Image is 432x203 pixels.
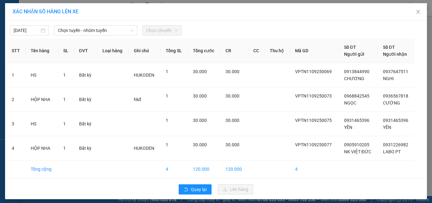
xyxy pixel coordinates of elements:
[50,19,87,27] span: 01 Võ Văn Truyện, KP.1, Phường 2
[14,27,40,34] input: 12/09/2025
[134,73,154,78] span: HUKODEN
[7,39,26,63] th: STT
[63,121,66,126] span: 1
[248,39,265,63] th: CC
[63,73,66,78] span: 1
[193,69,207,74] span: 30.000
[188,39,220,63] th: Tổng cước
[166,93,168,98] span: 1
[344,142,369,147] span: 0905910205
[26,39,58,63] th: Tên hàng
[344,52,364,57] span: Người gửi
[97,39,129,63] th: Loại hàng
[161,161,188,178] td: 4
[383,149,401,154] span: LABO PT
[193,93,207,98] span: 30.000
[344,93,369,98] span: 0968842545
[193,142,207,147] span: 30.000
[58,39,74,63] th: SL
[166,142,168,147] span: 1
[218,184,253,194] button: uploadLên hàng
[344,118,369,123] span: 0931465396
[295,93,332,98] span: VPTN1109250073
[225,69,239,74] span: 30.000
[383,45,395,50] span: Số ĐT
[74,63,97,87] td: Bất kỳ
[265,39,290,63] th: Thu hộ
[7,63,26,87] td: 1
[344,69,369,74] span: 0913844990
[225,93,239,98] span: 30.000
[17,34,77,39] span: -----------------------------------------
[344,45,356,50] span: Số ĐT
[50,10,85,18] span: Bến xe [GEOGRAPHIC_DATA]
[409,3,427,21] button: Close
[290,161,339,178] td: 4
[130,29,134,32] span: down
[220,161,248,178] td: 120.000
[344,125,352,130] span: YẾN
[74,87,97,112] td: Bất kỳ
[7,112,26,136] td: 3
[26,136,58,161] td: HỘP NHA
[383,118,408,123] span: 0931465396
[290,39,339,63] th: Mã GD
[184,187,188,192] span: rollback
[179,184,212,194] button: rollbackQuay lại
[295,118,332,123] span: VPTN1109250075
[225,142,239,147] span: 30.000
[74,39,97,63] th: ĐVT
[134,97,141,102] span: hkđ
[32,40,66,45] span: VPTN1209250003
[26,112,58,136] td: HS
[344,76,364,81] span: CHƯƠNG
[26,87,58,112] td: HỘP NHA
[191,186,207,193] span: Quay lại
[14,46,39,50] span: 06:18:46 [DATE]
[58,26,133,35] span: Chọn tuyến - nhóm tuyến
[344,149,371,154] span: NK VIỆT ĐỨC
[220,39,248,63] th: CR
[26,63,58,87] td: HS
[2,41,66,45] span: [PERSON_NAME]:
[13,9,78,15] span: XÁC NHẬN SỐ HÀNG LÊN XE
[129,39,161,63] th: Ghi chú
[344,100,356,105] span: NGỌC
[50,28,77,32] span: Hotline: 19001152
[166,118,168,123] span: 1
[146,26,178,35] span: Chọn chuyến
[383,52,407,57] span: Người nhận
[188,161,220,178] td: 120.000
[416,9,421,14] span: close
[383,69,408,74] span: 0937647511
[2,46,39,50] span: In ngày:
[2,4,30,32] img: logo
[383,76,394,81] span: NGHI
[161,39,188,63] th: Tổng SL
[7,87,26,112] td: 2
[50,3,87,9] strong: ĐỒNG PHƯỚC
[63,146,66,151] span: 1
[295,142,332,147] span: VPTN1109250077
[166,69,168,74] span: 1
[225,118,239,123] span: 30.000
[295,69,332,74] span: VPTN1109250069
[74,112,97,136] td: Bất kỳ
[74,136,97,161] td: Bất kỳ
[63,97,66,102] span: 1
[383,100,400,105] span: CƯỜNG
[193,118,207,123] span: 30.000
[134,146,154,151] span: HUKODEN
[383,142,408,147] span: 0931226982
[26,161,58,178] td: Tổng cộng
[383,125,391,130] span: YẾN
[7,136,26,161] td: 4
[383,93,408,98] span: 0936567818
